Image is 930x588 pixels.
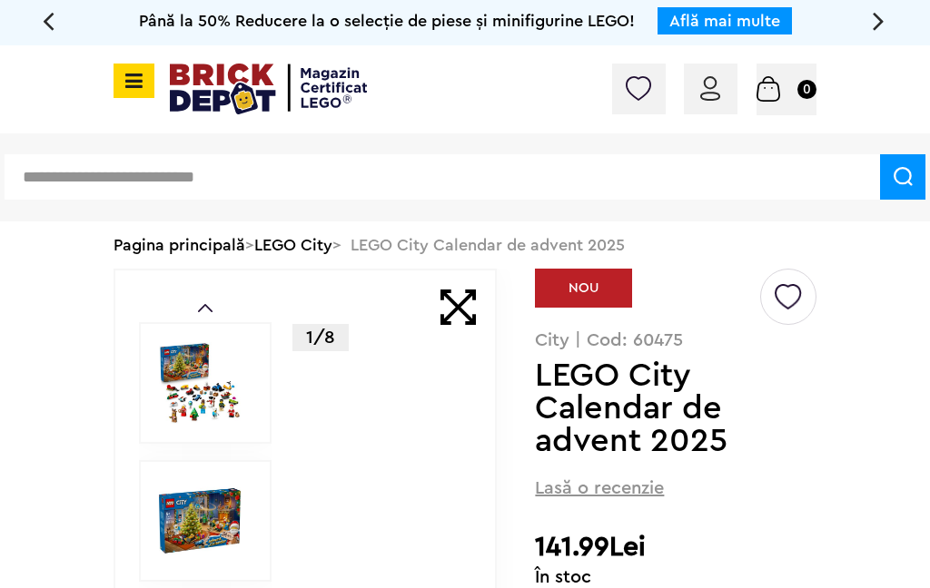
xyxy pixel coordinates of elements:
p: 1/8 [292,324,349,351]
h2: 141.99Lei [535,531,816,563]
a: Pagina principală [114,237,245,253]
a: Află mai multe [669,13,780,29]
img: LEGO City Calendar de advent 2025 [159,342,241,424]
div: NOU [535,269,632,308]
span: Lasă o recenzie [535,475,664,501]
img: LEGO City Calendar de advent 2025 [159,480,241,562]
p: City | Cod: 60475 [535,331,816,349]
h1: LEGO City Calendar de advent 2025 [535,359,757,457]
div: > > LEGO City Calendar de advent 2025 [114,221,816,269]
a: Prev [198,304,213,312]
span: Până la 50% Reducere la o selecție de piese și minifigurine LEGO! [139,13,635,29]
small: 0 [797,80,816,99]
a: LEGO City [254,237,332,253]
div: În stoc [535,568,816,586]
